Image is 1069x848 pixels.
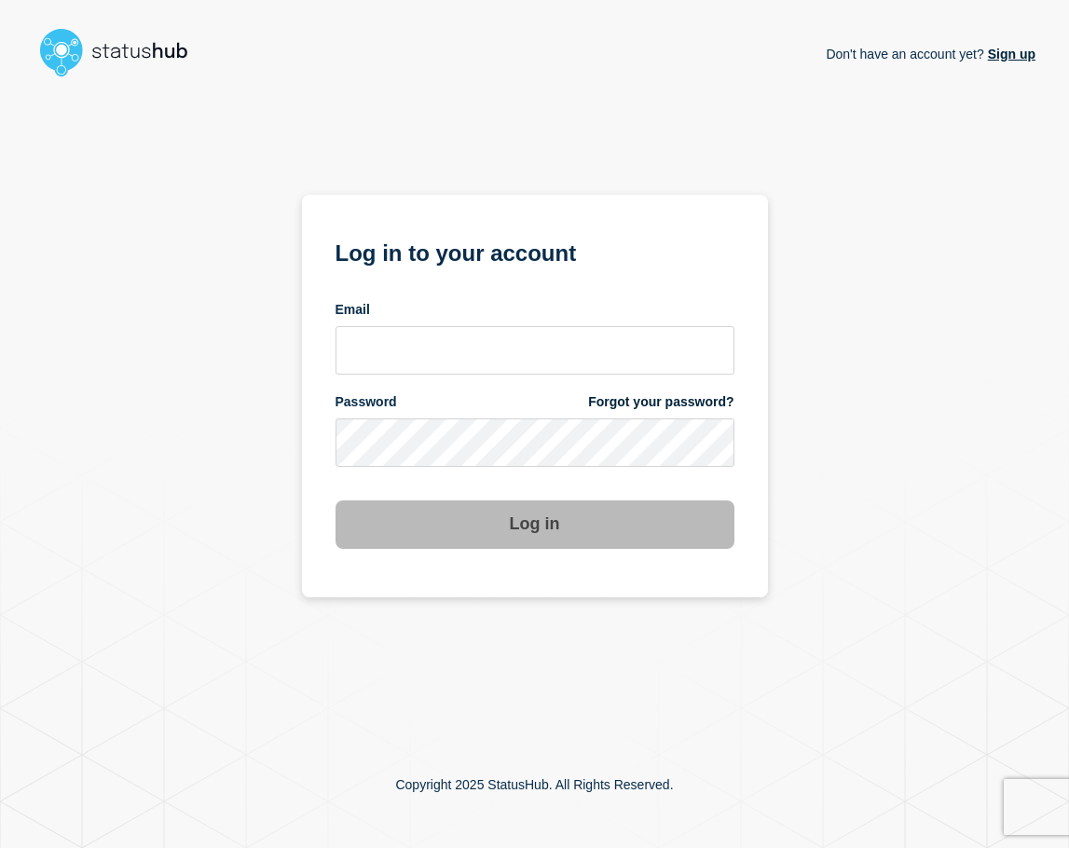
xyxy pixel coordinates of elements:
span: Email [336,301,370,319]
p: Copyright 2025 StatusHub. All Rights Reserved. [395,777,673,792]
span: Password [336,393,397,411]
a: Sign up [984,47,1035,62]
h1: Log in to your account [336,234,734,268]
a: Forgot your password? [588,393,733,411]
img: StatusHub logo [34,22,211,82]
input: password input [336,418,734,467]
button: Log in [336,500,734,549]
input: email input [336,326,734,375]
p: Don't have an account yet? [826,32,1035,76]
